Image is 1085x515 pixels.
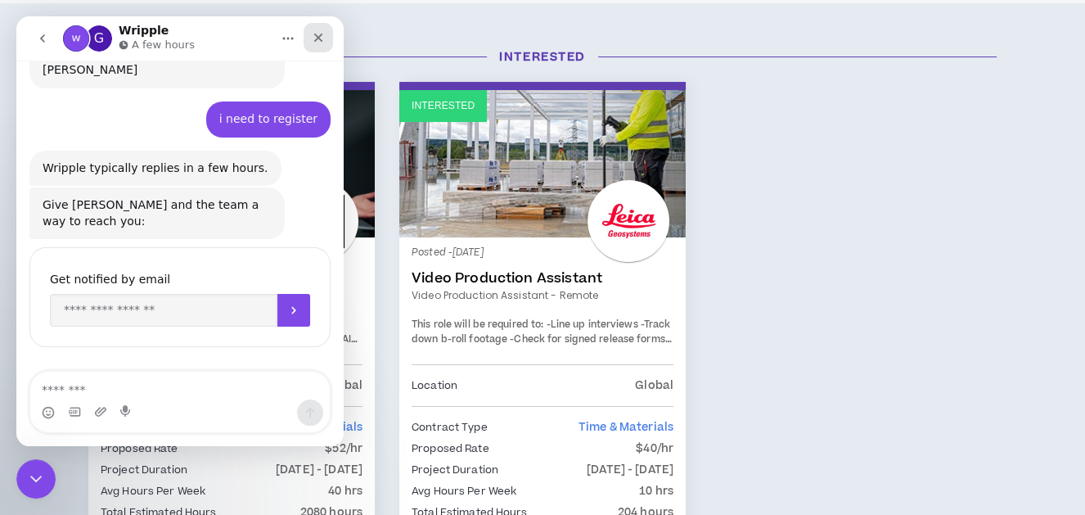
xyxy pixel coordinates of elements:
[14,355,313,383] textarea: Message…
[635,377,673,395] p: Global
[587,461,673,479] p: [DATE] - [DATE]
[26,46,255,62] div: [PERSON_NAME]
[78,389,91,402] button: Upload attachment
[190,85,314,121] div: i need to register
[16,16,344,446] iframe: Intercom live chat
[510,332,671,346] span: -Check for signed release forms
[412,288,673,303] a: Video Production Assistant - Remote
[34,278,261,310] input: Enter your email
[13,171,314,224] div: Operator says…
[25,390,38,403] button: Emoji picker
[52,389,65,402] button: Gif picker
[412,377,457,395] p: Location
[412,482,516,500] p: Avg Hours Per Week
[101,461,187,479] p: Project Duration
[26,181,255,213] div: Give [PERSON_NAME] and the team a way to reach you:
[261,278,294,310] button: Submit
[636,440,673,458] p: $40/hr
[579,419,673,436] span: Time & Materials
[412,270,673,287] a: Video Production Assistant
[412,440,489,458] p: Proposed Rate
[26,144,252,160] div: Wripple typically replies in a few hours.
[16,459,56,499] iframe: Intercom live chat
[546,318,637,332] span: -Line up interviews
[399,90,686,237] a: Interested
[412,318,543,332] span: This role will be required to:
[203,95,301,111] div: i need to register
[639,482,673,500] p: 10 hrs
[412,98,475,114] p: Interested
[412,318,670,346] span: -Track down b-roll footage
[13,85,314,134] div: Kelly says…
[76,48,1009,66] h3: Interested
[281,383,307,409] button: Send a message…
[412,461,498,479] p: Project Duration
[13,224,314,357] div: Operator says…
[13,134,265,170] div: Wripple typically replies in a few hours.
[34,253,294,273] div: Get notified by email
[412,332,672,361] span: -Keep projects up to date in Wrike.
[325,440,362,458] p: $52/hr
[412,246,673,260] p: Posted - [DATE]
[328,482,362,500] p: 40 hrs
[115,20,178,37] p: A few hours
[101,440,178,458] p: Proposed Rate
[276,461,362,479] p: [DATE] - [DATE]
[13,171,268,223] div: Give [PERSON_NAME] and the team a way to reach you:
[287,7,317,36] div: Close
[256,7,287,38] button: Home
[101,482,205,500] p: Avg Hours Per Week
[13,134,314,172] div: Operator says…
[412,418,488,436] p: Contract Type
[104,389,117,402] button: Start recording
